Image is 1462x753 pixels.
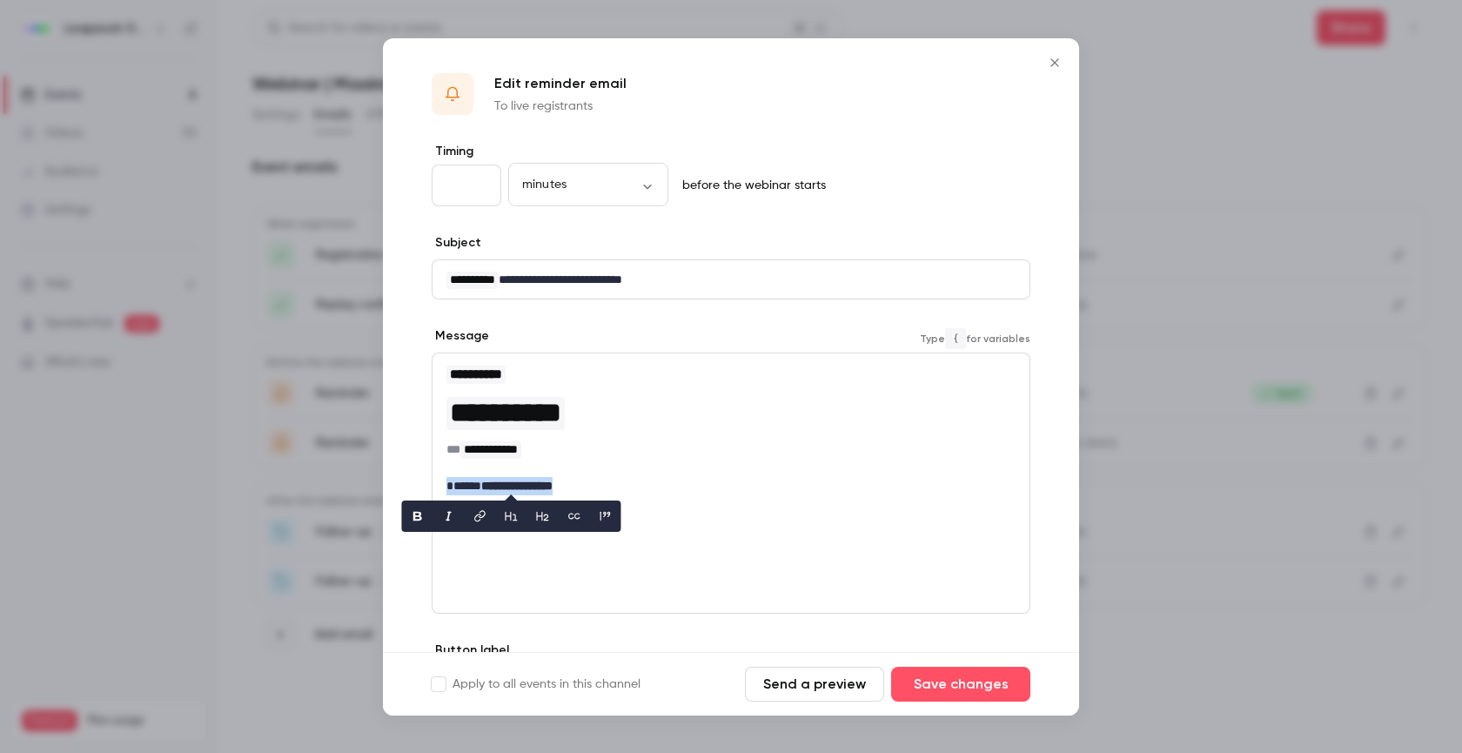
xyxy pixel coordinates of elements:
div: editor [433,260,1029,299]
button: blockquote [591,502,619,530]
button: Save changes [891,667,1030,702]
p: Edit reminder email [494,73,627,94]
code: { [945,328,966,349]
button: link [466,502,493,530]
button: Send a preview [745,667,884,702]
span: Type for variables [920,328,1030,349]
div: editor [433,353,1029,542]
button: Close [1037,45,1072,80]
label: Apply to all events in this channel [432,676,640,693]
label: Message [432,327,489,345]
label: Subject [432,234,481,252]
p: before the webinar starts [675,177,826,194]
button: italic [434,502,462,530]
label: Timing [432,143,1030,160]
button: bold [403,502,431,530]
label: Button label [432,642,509,659]
p: To live registrants [494,97,627,115]
div: minutes [508,176,668,193]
